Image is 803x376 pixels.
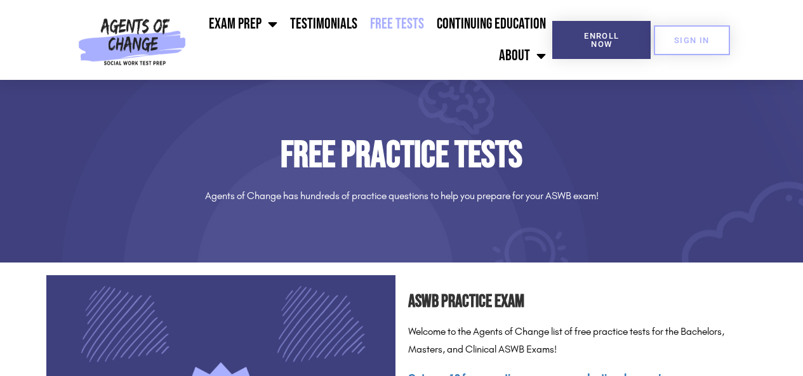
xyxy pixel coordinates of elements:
p: Agents of Change has hundreds of practice questions to help you prepare for your ASWB exam! [46,187,757,205]
a: Free Tests [364,8,430,40]
p: Welcome to the Agents of Change list of free practice tests for the Bachelors, Masters, and Clini... [408,323,757,360]
span: SIGN IN [674,36,710,44]
a: SIGN IN [654,25,730,55]
a: Exam Prep [202,8,284,40]
a: Continuing Education [430,8,552,40]
h1: Free Practice Tests [46,137,757,174]
nav: Menu [191,8,552,72]
span: Enroll Now [573,32,630,48]
a: About [493,40,552,72]
h2: ASWB Practice Exam [408,288,757,316]
a: Enroll Now [552,21,651,59]
a: Testimonials [284,8,364,40]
